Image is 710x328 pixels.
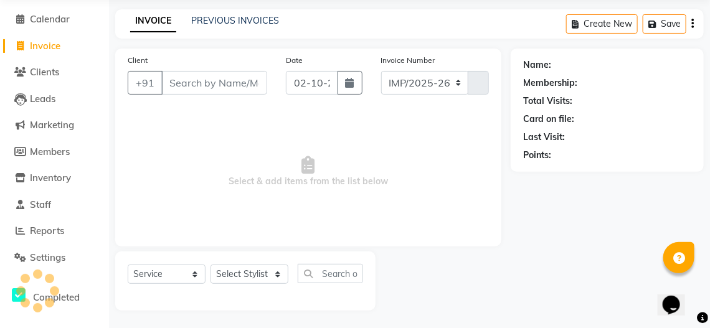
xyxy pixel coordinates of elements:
[3,171,106,185] a: Inventory
[30,146,70,157] span: Members
[3,251,106,265] a: Settings
[128,55,148,66] label: Client
[298,264,363,283] input: Search or Scan
[30,172,71,184] span: Inventory
[191,15,279,26] a: PREVIOUS INVOICES
[3,224,106,238] a: Reports
[30,119,74,131] span: Marketing
[523,131,565,144] div: Last Visit:
[3,92,106,106] a: Leads
[3,145,106,159] a: Members
[30,40,60,52] span: Invoice
[30,13,70,25] span: Calendar
[30,66,59,78] span: Clients
[161,71,267,95] input: Search by Name/Mobile/Email/Code
[523,77,577,90] div: Membership:
[3,39,106,54] a: Invoice
[130,10,176,32] a: INVOICE
[33,291,80,303] span: Completed
[3,65,106,80] a: Clients
[523,113,574,126] div: Card on file:
[643,14,686,34] button: Save
[128,110,489,234] span: Select & add items from the list below
[658,278,698,316] iframe: chat widget
[523,59,551,72] div: Name:
[30,93,55,105] span: Leads
[381,55,435,66] label: Invoice Number
[3,198,106,212] a: Staff
[128,71,163,95] button: +91
[30,225,64,237] span: Reports
[30,251,65,263] span: Settings
[523,95,572,108] div: Total Visits:
[523,149,551,162] div: Points:
[566,14,638,34] button: Create New
[3,12,106,27] a: Calendar
[286,55,303,66] label: Date
[30,199,51,210] span: Staff
[3,118,106,133] a: Marketing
